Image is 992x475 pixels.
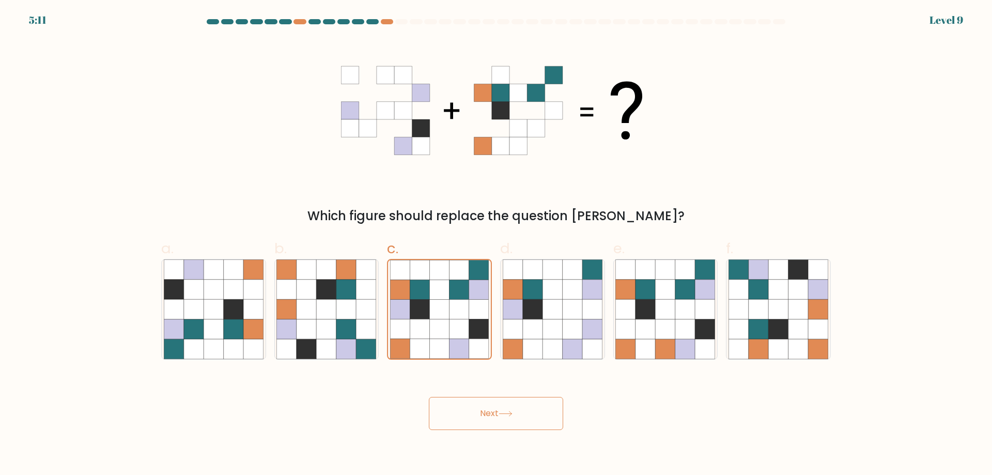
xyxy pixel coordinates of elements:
[726,238,733,258] span: f.
[167,207,825,225] div: Which figure should replace the question [PERSON_NAME]?
[387,238,398,258] span: c.
[500,238,513,258] span: d.
[274,238,287,258] span: b.
[161,238,174,258] span: a.
[613,238,625,258] span: e.
[429,397,563,430] button: Next
[29,12,47,28] div: 5:11
[929,12,963,28] div: Level 9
